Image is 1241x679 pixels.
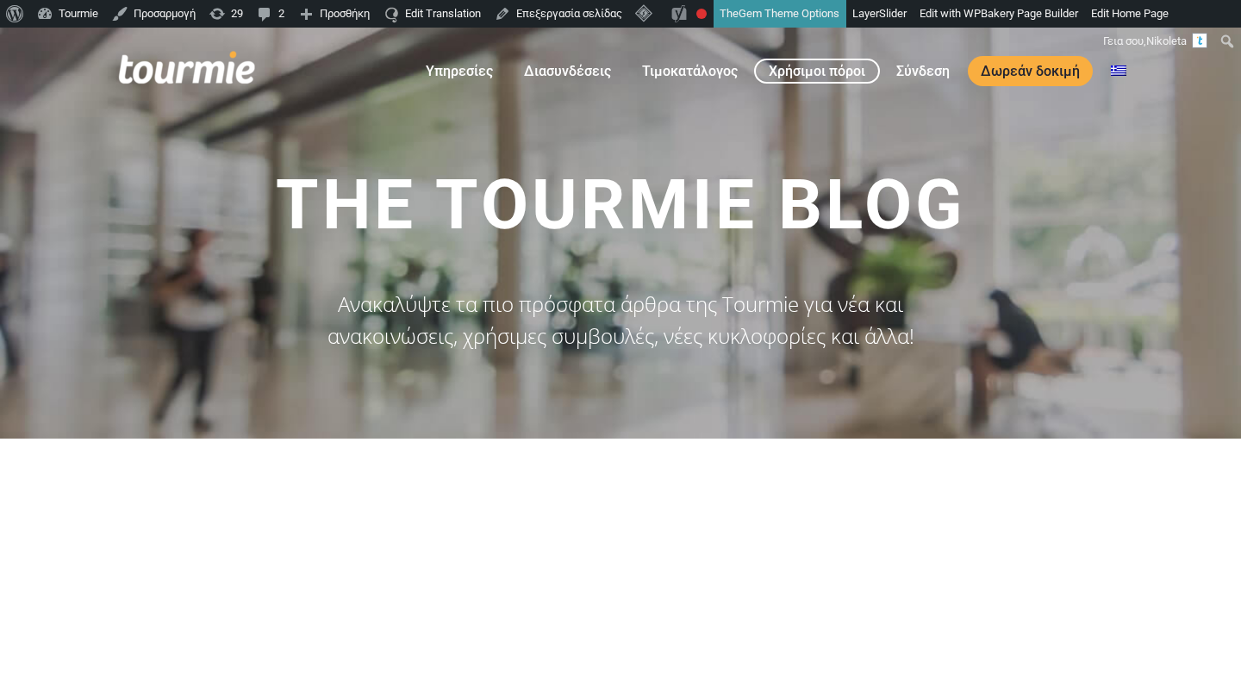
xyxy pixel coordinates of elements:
[511,60,624,82] a: Διασυνδέσεις
[1097,28,1214,55] a: Γεια σου,
[968,56,1093,86] a: Δωρεάν δοκιμή
[754,59,880,84] a: Χρήσιμοι πόροι
[413,60,506,82] a: Υπηρεσίες
[883,60,963,82] a: Σύνδεση
[1146,34,1187,47] span: Nikoleta
[629,60,751,82] a: Τιμοκατάλογος
[327,290,914,350] span: Ανακαλύψτε τα πιο πρόσφατα άρθρα της Tourmie για νέα και ανακοινώσεις, χρήσιμες συμβουλές, νέες κ...
[276,165,966,246] span: The Tourmie Blog
[696,9,707,19] div: Χρειάζεται βελτίωση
